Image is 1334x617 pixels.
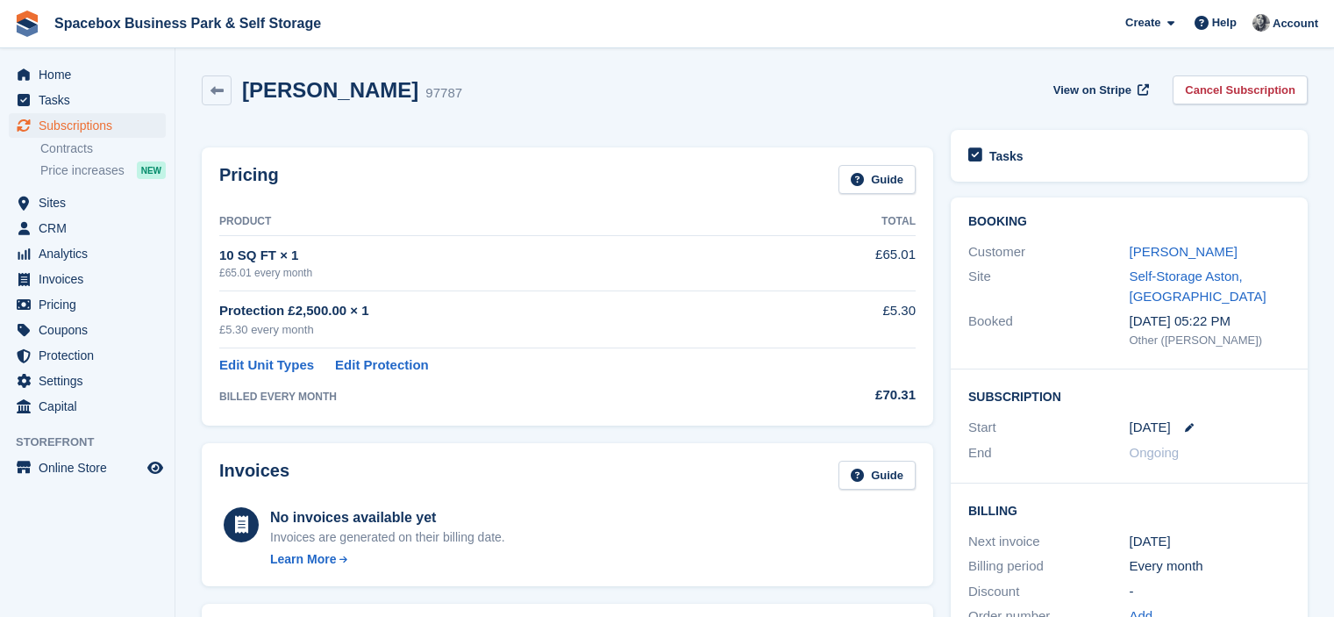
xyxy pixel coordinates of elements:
[9,241,166,266] a: menu
[1130,244,1238,259] a: [PERSON_NAME]
[40,140,166,157] a: Contracts
[968,501,1290,519] h2: Billing
[39,62,144,87] span: Home
[838,461,916,490] a: Guide
[219,355,314,376] a: Edit Unit Types
[219,265,803,281] div: £65.01 every month
[9,318,166,342] a: menu
[335,355,429,376] a: Edit Protection
[1125,14,1160,32] span: Create
[219,165,279,194] h2: Pricing
[219,301,803,321] div: Protection £2,500.00 × 1
[39,394,144,419] span: Capital
[145,457,166,478] a: Preview store
[242,78,418,102] h2: [PERSON_NAME]
[219,461,289,490] h2: Invoices
[9,113,166,138] a: menu
[968,532,1130,552] div: Next invoice
[1130,269,1266,304] a: Self-Storage Aston, [GEOGRAPHIC_DATA]
[803,235,916,291] td: £65.01
[270,550,505,569] a: Learn More
[1273,15,1318,32] span: Account
[219,321,803,339] div: £5.30 every month
[14,11,40,37] img: stora-icon-8386f47178a22dfd0bd8f6a31ec36ba5ce8667c1dd55bd0f319d3a0aa187defe.svg
[989,148,1024,164] h2: Tasks
[270,528,505,547] div: Invoices are generated on their billing date.
[219,208,803,236] th: Product
[270,507,505,528] div: No invoices available yet
[39,88,144,112] span: Tasks
[968,242,1130,262] div: Customer
[803,291,916,348] td: £5.30
[1173,75,1308,104] a: Cancel Subscription
[39,343,144,368] span: Protection
[1252,14,1270,32] img: SUDIPTA VIRMANI
[803,385,916,405] div: £70.31
[968,267,1130,306] div: Site
[968,443,1130,463] div: End
[968,387,1290,405] h2: Subscription
[1053,82,1131,99] span: View on Stripe
[968,556,1130,577] div: Billing period
[9,88,166,112] a: menu
[39,318,144,342] span: Coupons
[968,582,1130,602] div: Discount
[425,83,462,104] div: 97787
[9,62,166,87] a: menu
[39,241,144,266] span: Analytics
[9,343,166,368] a: menu
[40,161,166,180] a: Price increases NEW
[9,456,166,480] a: menu
[803,208,916,236] th: Total
[1130,582,1291,602] div: -
[9,292,166,317] a: menu
[968,312,1130,348] div: Booked
[9,267,166,291] a: menu
[1130,418,1171,438] time: 2025-08-27 23:00:00 UTC
[39,456,144,480] span: Online Store
[968,418,1130,438] div: Start
[9,394,166,419] a: menu
[9,216,166,240] a: menu
[40,162,125,179] span: Price increases
[39,190,144,215] span: Sites
[9,369,166,393] a: menu
[137,161,166,179] div: NEW
[1130,445,1180,460] span: Ongoing
[39,267,144,291] span: Invoices
[16,434,175,451] span: Storefront
[39,113,144,138] span: Subscriptions
[1212,14,1237,32] span: Help
[270,550,336,569] div: Learn More
[9,190,166,215] a: menu
[47,9,328,38] a: Spacebox Business Park & Self Storage
[39,369,144,393] span: Settings
[1130,556,1291,577] div: Every month
[39,292,144,317] span: Pricing
[219,246,803,266] div: 10 SQ FT × 1
[39,216,144,240] span: CRM
[1130,312,1291,332] div: [DATE] 05:22 PM
[219,389,803,405] div: BILLED EVERY MONTH
[1130,532,1291,552] div: [DATE]
[1046,75,1152,104] a: View on Stripe
[838,165,916,194] a: Guide
[1130,332,1291,349] div: Other ([PERSON_NAME])
[968,215,1290,229] h2: Booking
